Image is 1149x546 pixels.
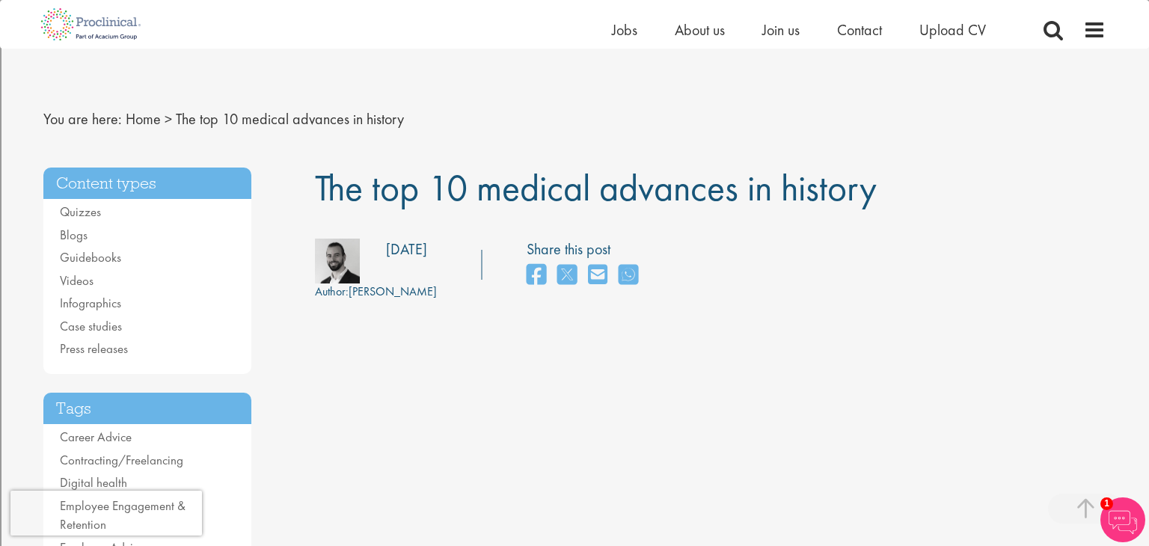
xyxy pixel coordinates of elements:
[1100,497,1113,510] span: 1
[612,20,637,40] a: Jobs
[762,20,800,40] a: Join us
[675,20,725,40] a: About us
[919,20,986,40] a: Upload CV
[1100,497,1145,542] img: Chatbot
[837,20,882,40] a: Contact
